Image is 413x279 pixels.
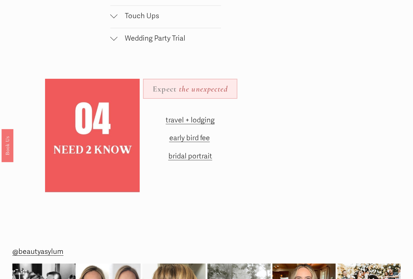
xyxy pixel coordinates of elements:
a: Book Us [2,129,13,162]
a: early bird fee [169,134,210,142]
button: Touch Ups [110,6,221,28]
a: @beautyasylum [12,245,63,258]
span: Wedding Party Trial [118,34,221,43]
em: the unexpected [179,84,228,94]
a: bridal portrait [168,152,212,161]
span: Touch Ups [118,12,221,20]
a: travel + lodging [166,116,215,125]
strong: Expect [153,84,177,94]
button: Wedding Party Trial [110,28,221,50]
